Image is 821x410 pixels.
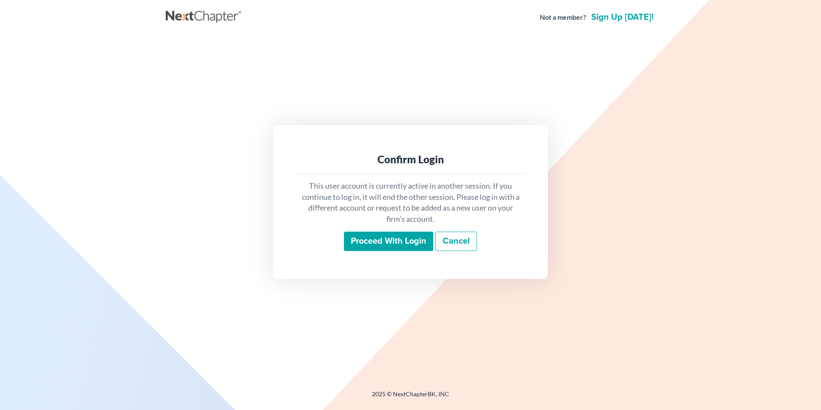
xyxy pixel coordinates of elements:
p: This user account is currently active in another session. If you continue to log in, it will end ... [301,181,520,225]
div: 2025 © NextChapterBK, INC [166,390,655,405]
a: Cancel [435,232,477,251]
strong: Not a member? [540,12,586,22]
a: Sign up [DATE]! [590,13,655,21]
div: Confirm Login [301,153,520,166]
input: Proceed with login [344,232,433,251]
